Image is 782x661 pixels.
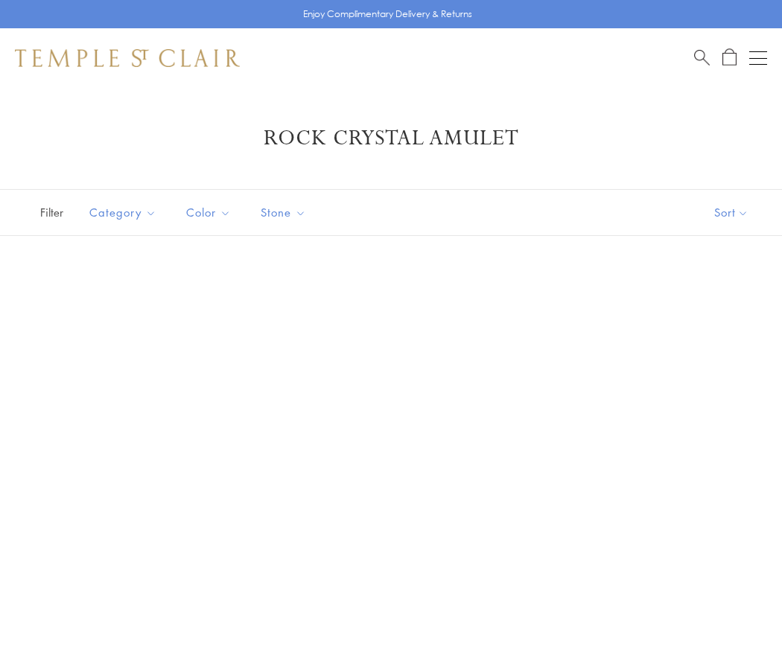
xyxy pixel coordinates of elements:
[37,125,745,152] h1: Rock Crystal Amulet
[179,203,242,222] span: Color
[78,196,168,229] button: Category
[253,203,317,222] span: Stone
[749,49,767,67] button: Open navigation
[722,48,737,67] a: Open Shopping Bag
[175,196,242,229] button: Color
[681,190,782,235] button: Show sort by
[303,7,472,22] p: Enjoy Complimentary Delivery & Returns
[82,203,168,222] span: Category
[694,48,710,67] a: Search
[249,196,317,229] button: Stone
[15,49,240,67] img: Temple St. Clair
